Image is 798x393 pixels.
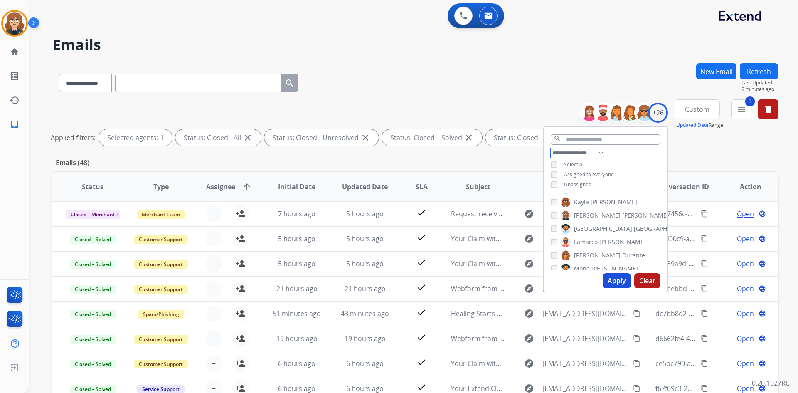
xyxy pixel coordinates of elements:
mat-icon: language [759,260,766,267]
mat-icon: explore [524,284,534,294]
span: Webform from [EMAIL_ADDRESS][DOMAIN_NAME] on [DATE] [451,284,639,293]
mat-icon: person_add [236,259,246,269]
span: Closed – Solved [70,260,116,269]
span: + [212,334,216,344]
span: [PERSON_NAME] [591,198,637,206]
span: [EMAIL_ADDRESS][DOMAIN_NAME] [542,209,628,219]
span: Mona [574,264,590,273]
mat-icon: delete [763,104,773,114]
div: Status: Closed – Solved [382,129,482,146]
mat-icon: check [416,307,426,317]
span: Open [737,209,754,219]
span: Assigned to everyone [564,171,614,178]
div: Status: Closed – Merchant Transfer [485,129,623,146]
span: Your Extend Claim [451,384,508,393]
mat-icon: content_copy [633,335,640,342]
mat-icon: check [416,208,426,218]
mat-icon: content_copy [701,385,708,392]
span: [PERSON_NAME] [574,211,621,220]
span: 19 hours ago [345,334,386,343]
mat-icon: arrow_upward [242,182,252,192]
span: [PERSON_NAME] [622,211,669,220]
span: Customer Support [134,360,188,368]
span: Custom [685,108,709,111]
span: SLA [416,182,428,192]
span: Open [737,358,754,368]
mat-icon: content_copy [701,310,708,317]
span: 1 [745,96,755,106]
mat-icon: inbox [10,119,20,129]
span: [PERSON_NAME] [599,238,646,246]
mat-icon: person_add [236,309,246,319]
button: + [206,305,222,322]
button: Refresh [740,63,778,79]
mat-icon: check [416,357,426,367]
span: [EMAIL_ADDRESS][DOMAIN_NAME] [542,284,628,294]
span: Conversation ID [656,182,709,192]
mat-icon: close [243,133,253,143]
mat-icon: content_copy [701,335,708,342]
span: Subject [466,182,490,192]
button: Custom [675,99,720,119]
button: + [206,330,222,347]
mat-icon: language [759,235,766,242]
span: + [212,309,216,319]
span: 6 hours ago [346,359,384,368]
span: [PERSON_NAME] [591,264,638,273]
mat-icon: language [759,210,766,218]
mat-icon: content_copy [701,360,708,367]
span: dc7bb8d2-13e7-43ea-91d8-94715f6a27cb [655,309,783,318]
div: Status: Closed - All [175,129,261,146]
span: Closed – Solved [70,310,116,319]
span: [PERSON_NAME] [574,251,621,260]
p: 0.20.1027RC [752,378,790,388]
span: Assignee [206,182,235,192]
mat-icon: person_add [236,334,246,344]
mat-icon: content_copy [633,385,640,392]
button: Clear [634,273,660,288]
span: [EMAIL_ADDRESS][DOMAIN_NAME] [542,309,628,319]
span: 5 hours ago [346,234,384,243]
span: 19 hours ago [276,334,318,343]
button: + [206,255,222,272]
span: Open [737,284,754,294]
span: Durante [622,251,645,260]
span: Lamarco [574,238,598,246]
mat-icon: explore [524,259,534,269]
span: Last Updated: [741,79,778,86]
button: 1 [731,99,751,119]
mat-icon: search [554,135,561,142]
button: + [206,355,222,372]
span: Closed – Solved [70,335,116,344]
mat-icon: search [285,78,295,88]
span: Kayla [574,198,589,206]
mat-icon: explore [524,358,534,368]
span: + [212,358,216,368]
mat-icon: content_copy [701,210,708,218]
mat-icon: language [759,360,766,367]
span: 5 hours ago [278,234,315,243]
mat-icon: language [759,310,766,317]
span: Your Claim with Extend [451,359,523,368]
p: Applied filters: [51,133,96,143]
mat-icon: close [464,133,474,143]
mat-icon: check [416,232,426,242]
mat-icon: content_copy [701,285,708,292]
span: Closed – Solved [70,360,116,368]
mat-icon: content_copy [701,235,708,242]
mat-icon: content_copy [701,260,708,267]
span: + [212,209,216,219]
span: 5 hours ago [278,259,315,268]
span: Closed – Solved [70,235,116,244]
mat-icon: content_copy [633,360,640,367]
p: Emails (48) [52,158,93,168]
span: d6662fe4-4dca-49cb-a880-34e292f52151 [655,334,781,343]
mat-icon: content_copy [633,310,640,317]
span: [GEOGRAPHIC_DATA] [574,225,632,233]
mat-icon: home [10,47,20,57]
mat-icon: person_add [236,358,246,368]
button: New Email [696,63,736,79]
span: Open [737,259,754,269]
span: [EMAIL_ADDRESS][DOMAIN_NAME] [542,358,628,368]
mat-icon: person_add [236,284,246,294]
